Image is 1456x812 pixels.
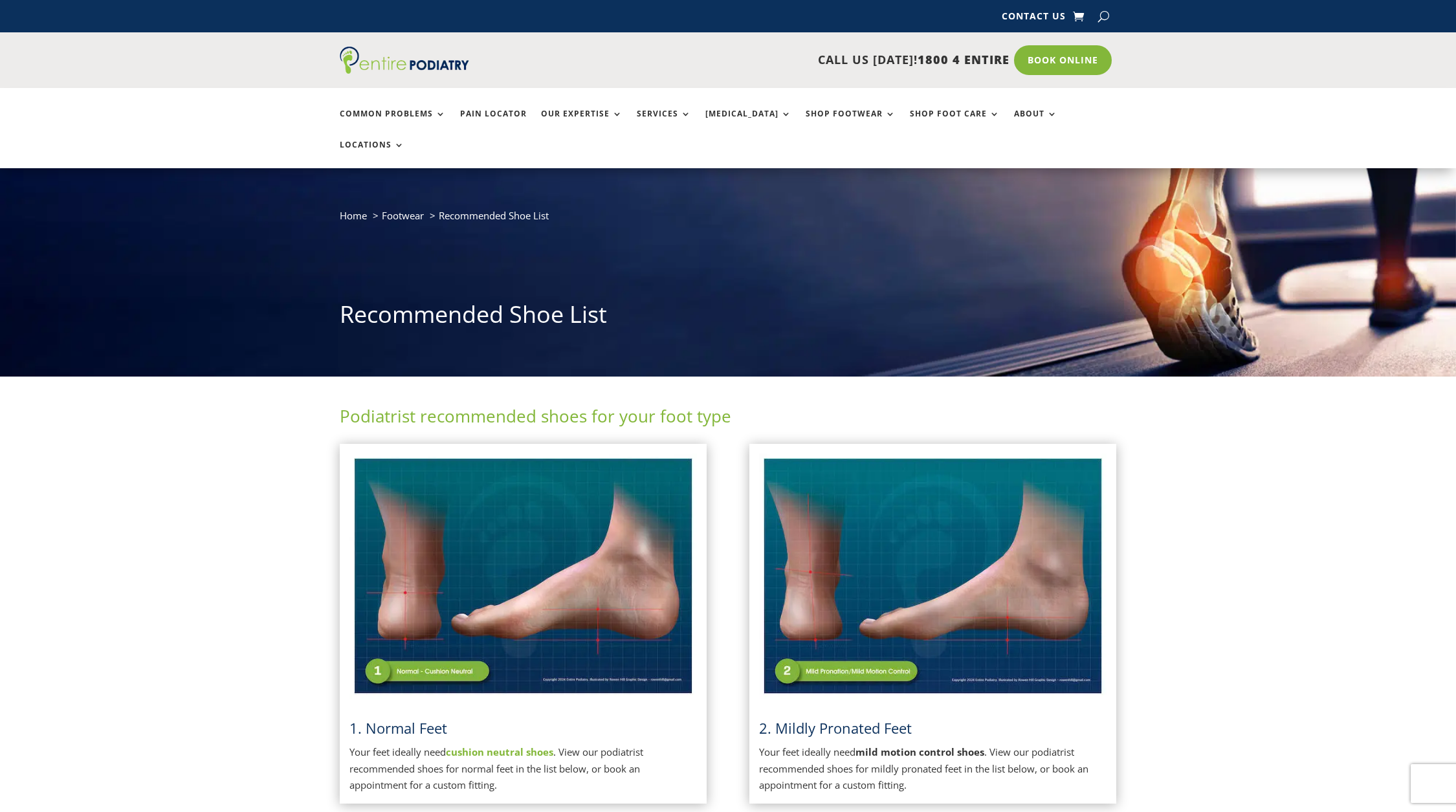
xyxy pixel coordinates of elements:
a: Contact Us [1002,12,1066,26]
a: cushion neutral shoes [446,745,553,758]
strong: mild motion control shoes [855,745,984,758]
p: Your feet ideally need . View our podiatrist recommended shoes for mildly pronated feet in the li... [759,744,1107,794]
a: Common Problems [340,109,446,137]
p: Your feet ideally need . View our podiatrist recommended shoes for normal feet in the list below,... [349,744,697,794]
a: Book Online [1014,45,1112,75]
img: Normal Feet - View Podiatrist Recommended Cushion Neutral Shoes [349,454,697,699]
a: Services [637,109,691,137]
img: Mildly Pronated Feet - View Podiatrist Recommended Mild Motion Control Shoes [759,454,1107,699]
a: Our Expertise [541,109,623,137]
span: 2. Mildly Pronated Feet [759,718,912,738]
a: Pain Locator [460,109,527,137]
a: Entire Podiatry [340,63,469,76]
a: 1. Normal Feet [349,718,447,738]
nav: breadcrumb [340,207,1116,234]
a: Footwear [382,209,424,222]
p: CALL US [DATE]! [519,52,1009,69]
span: 1800 4 ENTIRE [918,52,1009,67]
h1: Recommended Shoe List [340,298,1116,337]
img: logo (1) [340,47,469,74]
a: Home [340,209,367,222]
h2: Podiatrist recommended shoes for your foot type [340,404,1116,434]
a: About [1014,109,1057,137]
a: Shop Footwear [806,109,896,137]
a: [MEDICAL_DATA] [705,109,791,137]
a: Locations [340,140,404,168]
a: Shop Foot Care [910,109,1000,137]
span: Recommended Shoe List [439,209,549,222]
